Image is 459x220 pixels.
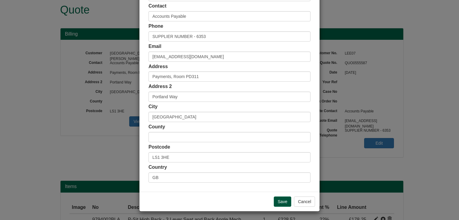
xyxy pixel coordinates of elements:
[148,63,168,70] label: Address
[148,43,161,50] label: Email
[148,23,163,30] label: Phone
[148,103,158,110] label: City
[148,124,165,130] label: County
[274,196,291,207] input: Save
[148,83,172,90] label: Address 2
[294,196,315,207] button: Cancel
[148,144,170,151] label: Postcode
[148,3,167,10] label: Contact
[148,164,167,171] label: Country
[148,31,311,42] input: Mobile Preferred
